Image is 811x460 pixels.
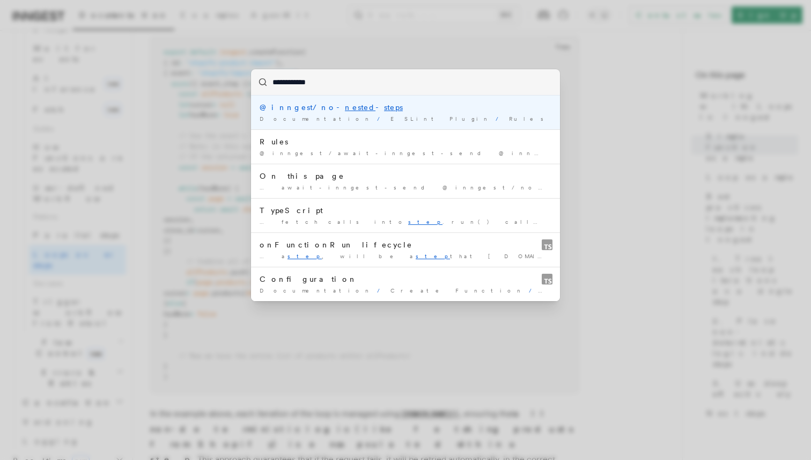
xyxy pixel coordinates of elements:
div: Configuration [260,274,551,284]
span: ESLint Plugin [390,115,491,122]
div: Rules [260,136,551,147]
span: / [529,287,538,294]
span: Documentation [260,287,373,294]
span: / [377,115,386,122]
div: On this page [260,171,551,181]
mark: step [416,253,450,259]
div: TypeScript [260,205,551,216]
span: Create Function [390,287,525,294]
span: / [377,287,386,294]
mark: step [287,253,322,259]
mark: step [408,218,443,225]
span: Rules [509,115,550,122]
div: … a , will be a that [DOMAIN_NAME] … [260,252,551,260]
mark: nested [345,103,375,112]
div: onFunctionRun lifecycle [260,239,551,250]
div: @inngest/await-inngest-send @inngest/no- - @inngest … [260,149,551,157]
div: … fetch calls into .run() calls, which cannot be . [260,218,551,226]
mark: steps [384,103,403,112]
div: … await-inngest-send @inngest/no- - @inngest/no-variable … [260,184,551,192]
span: / [496,115,505,122]
span: Documentation [260,115,373,122]
div: @inngest/no- - [260,102,551,113]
